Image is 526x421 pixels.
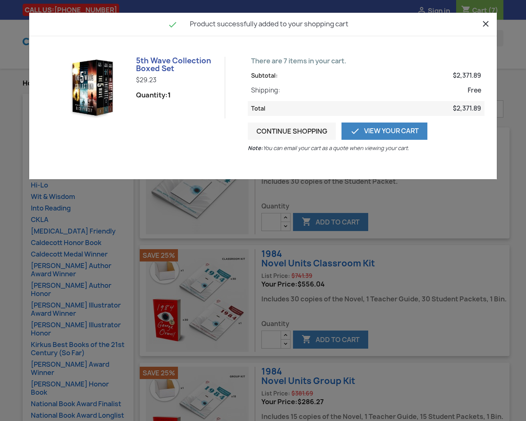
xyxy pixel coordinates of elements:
[468,86,481,95] span: Free
[136,57,218,73] h6: 5th Wave Collection Boxed Set
[453,72,481,80] span: $2,371.89
[251,72,278,80] span: Subtotal:
[136,91,171,99] span: Quantity:
[481,18,491,29] button: Close
[248,144,412,152] p: You can email your cart as a quote when viewing your cart.
[453,104,481,113] span: $2,371.89
[35,19,491,30] h4: Product successfully added to your shopping cart
[481,19,491,29] i: close
[251,86,280,95] span: Shipping:
[168,20,178,30] i: 
[251,104,265,113] span: Total
[350,126,360,136] i: 
[248,144,263,152] b: Note:
[168,90,171,99] strong: 1
[341,123,427,140] a: View Your Cart
[136,76,218,84] p: $29.23
[62,57,124,118] img: 5th Wave Collection Boxed Set
[248,123,336,140] button: Continue shopping
[248,57,484,65] p: There are 7 items in your cart.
